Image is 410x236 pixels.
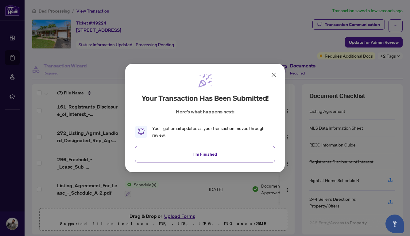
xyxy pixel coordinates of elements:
[176,108,234,115] p: Here’s what happens next:
[135,146,275,162] button: I'm Finished
[141,93,269,103] h2: Your transaction has been submitted!
[152,125,275,139] div: You’ll get email updates as your transaction moves through review.
[385,215,404,233] button: Open asap
[193,149,217,159] span: I'm Finished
